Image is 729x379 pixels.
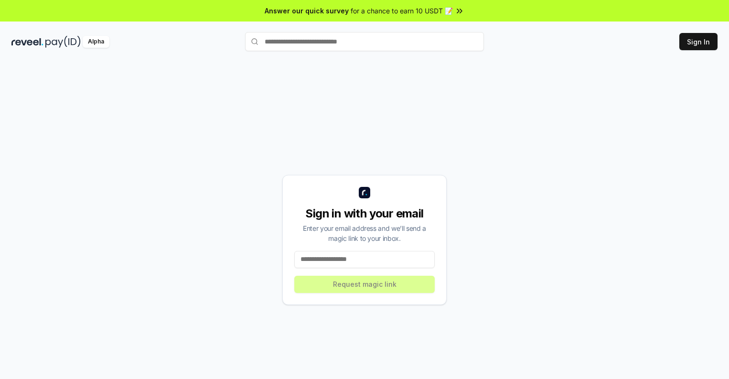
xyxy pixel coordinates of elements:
[83,36,109,48] div: Alpha
[265,6,349,16] span: Answer our quick survey
[294,206,435,221] div: Sign in with your email
[679,33,718,50] button: Sign In
[45,36,81,48] img: pay_id
[351,6,453,16] span: for a chance to earn 10 USDT 📝
[11,36,43,48] img: reveel_dark
[294,223,435,243] div: Enter your email address and we’ll send a magic link to your inbox.
[359,187,370,198] img: logo_small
